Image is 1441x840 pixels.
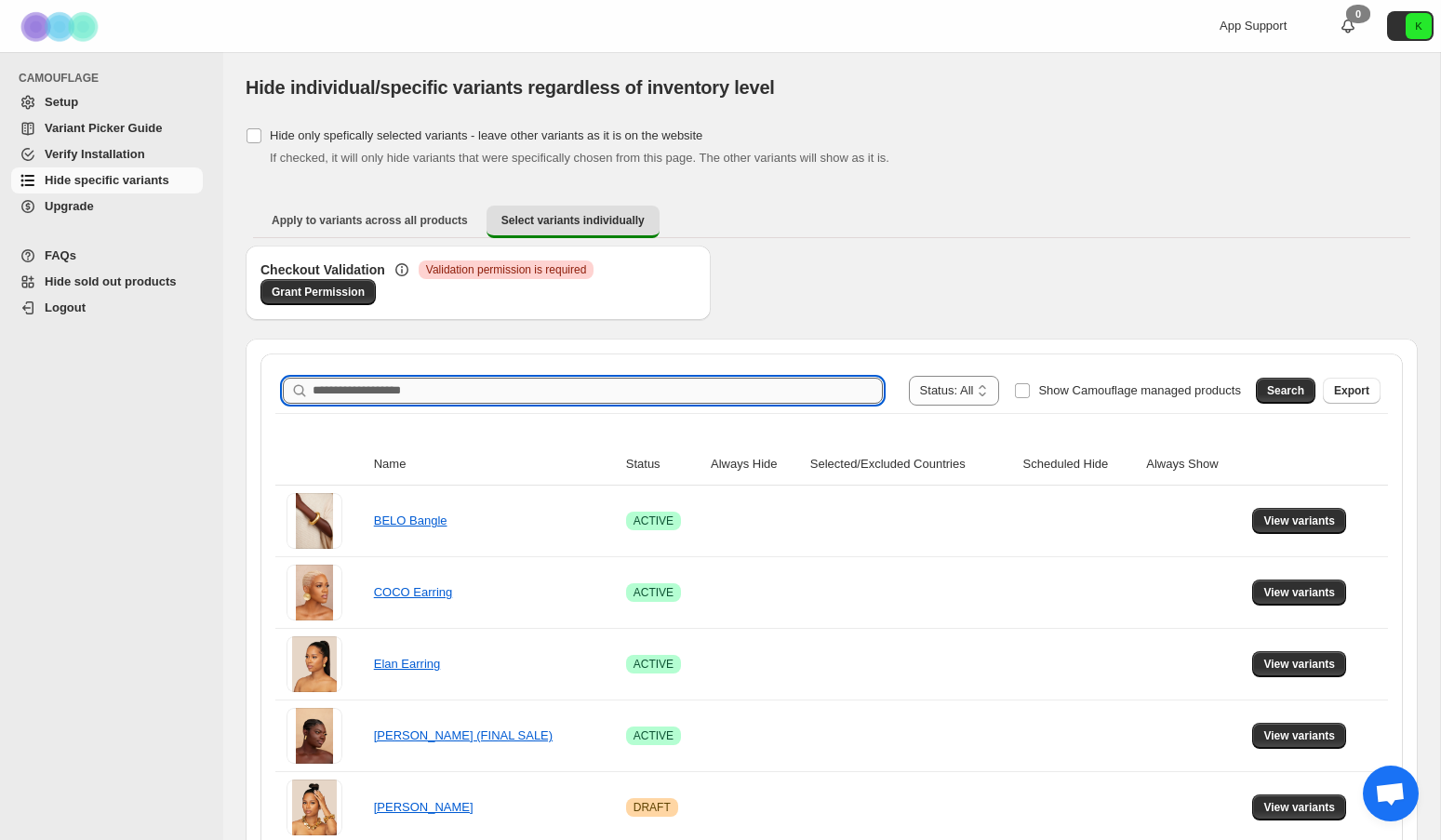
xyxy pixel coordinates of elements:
a: Hide sold out products [11,269,203,295]
button: View variants [1252,651,1346,677]
span: ACTIVE [634,585,674,600]
th: Scheduled Hide [1018,444,1141,486]
span: View variants [1263,800,1335,815]
a: Hide specific variants [11,167,203,193]
span: View variants [1263,728,1335,743]
span: Hide individual/specific variants regardless of inventory level [246,77,775,98]
span: View variants [1263,513,1335,528]
th: Status [620,444,705,486]
span: Hide specific variants [45,173,169,187]
button: View variants [1252,580,1346,606]
div: Open chat [1363,766,1419,821]
a: [PERSON_NAME] (FINAL SALE) [374,728,553,742]
button: View variants [1252,508,1346,534]
th: Selected/Excluded Countries [805,444,1018,486]
span: Avatar with initials K [1406,13,1432,39]
span: Verify Installation [45,147,145,161]
span: Hide only spefically selected variants - leave other variants as it is on the website [270,128,702,142]
div: 0 [1346,5,1370,23]
th: Name [368,444,620,486]
a: Elan Earring [374,657,441,671]
a: 0 [1339,17,1357,35]
span: Setup [45,95,78,109]
a: Grant Permission [260,279,376,305]
a: Variant Picker Guide [11,115,203,141]
a: COCO Earring [374,585,453,599]
span: ACTIVE [634,513,674,528]
span: View variants [1263,657,1335,672]
a: Setup [11,89,203,115]
a: [PERSON_NAME] [374,800,474,814]
span: Select variants individually [501,213,645,228]
a: Upgrade [11,193,203,220]
button: Export [1323,378,1381,404]
a: Verify Installation [11,141,203,167]
span: Grant Permission [272,285,365,300]
span: If checked, it will only hide variants that were specifically chosen from this page. The other va... [270,151,889,165]
span: App Support [1220,19,1287,33]
button: Search [1256,378,1315,404]
button: View variants [1252,723,1346,749]
a: BELO Bangle [374,513,447,527]
span: Upgrade [45,199,94,213]
button: Avatar with initials K [1387,11,1434,41]
button: View variants [1252,794,1346,820]
span: CAMOUFLAGE [19,71,210,86]
span: Search [1267,383,1304,398]
button: Apply to variants across all products [257,206,483,235]
span: ACTIVE [634,657,674,672]
span: Show Camouflage managed products [1038,383,1241,397]
span: ACTIVE [634,728,674,743]
button: Select variants individually [487,206,660,238]
span: Hide sold out products [45,274,177,288]
text: K [1415,20,1422,32]
a: FAQs [11,243,203,269]
a: Logout [11,295,203,321]
span: Validation permission is required [426,262,587,277]
span: Logout [45,300,86,314]
th: Always Show [1141,444,1247,486]
span: Export [1334,383,1369,398]
span: Apply to variants across all products [272,213,468,228]
span: FAQs [45,248,76,262]
span: View variants [1263,585,1335,600]
th: Always Hide [705,444,805,486]
span: DRAFT [634,800,671,815]
h3: Checkout Validation [260,260,385,279]
img: Camouflage [15,1,108,52]
span: Variant Picker Guide [45,121,162,135]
